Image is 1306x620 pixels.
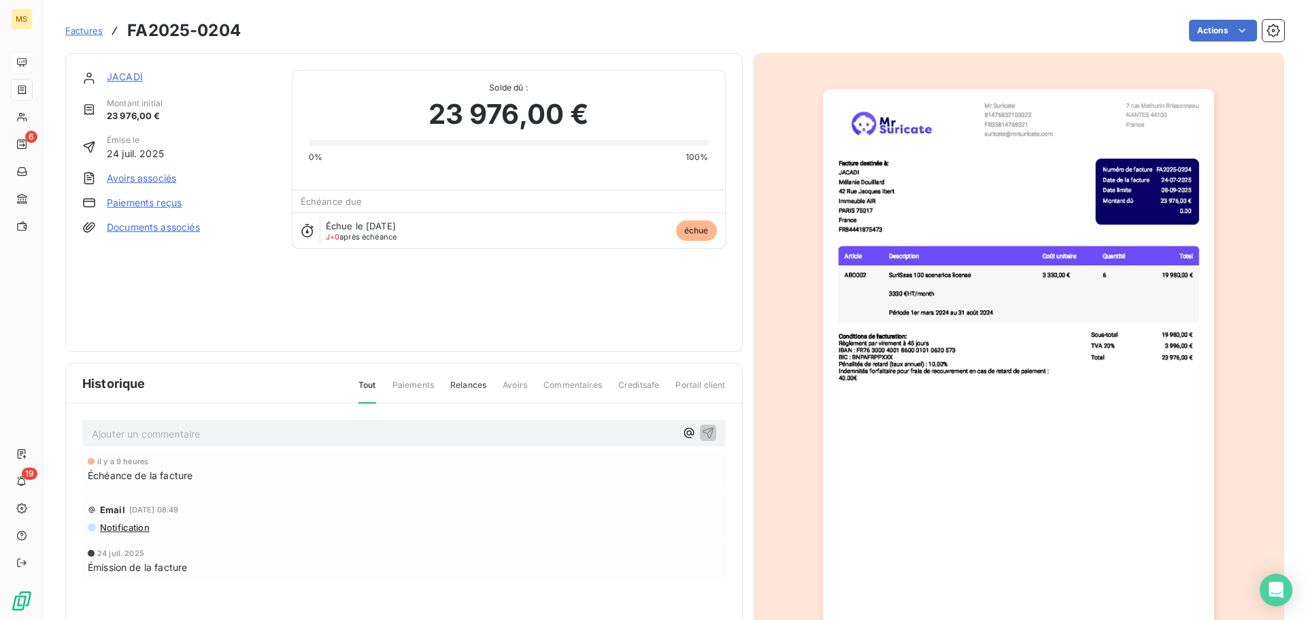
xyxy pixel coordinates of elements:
[107,134,164,146] span: Émise le
[1189,20,1257,42] button: Actions
[309,151,322,163] span: 0%
[326,233,397,241] span: après échéance
[107,110,163,123] span: 23 976,00 €
[309,82,709,94] span: Solde dû :
[65,24,103,37] a: Factures
[107,97,163,110] span: Montant initial
[107,196,182,210] a: Paiements reçus
[326,232,339,242] span: J+0
[100,504,125,515] span: Email
[88,560,187,574] span: Émission de la facture
[127,18,241,43] h3: FA2025-0204
[97,549,144,557] span: 24 juil. 2025
[97,457,148,466] span: il y a 9 heures
[675,379,725,402] span: Portail client
[686,151,709,163] span: 100%
[11,8,33,30] div: MS
[25,131,37,143] span: 6
[107,146,164,161] span: 24 juil. 2025
[88,468,192,483] span: Échéance de la facture
[22,468,37,480] span: 19
[676,221,717,241] span: échue
[503,379,527,402] span: Avoirs
[358,379,376,404] span: Tout
[11,590,33,612] img: Logo LeanPay
[450,379,486,402] span: Relances
[107,172,176,185] a: Avoirs associés
[107,71,143,82] a: JACADI
[392,379,434,402] span: Paiements
[129,506,179,514] span: [DATE] 08:49
[301,196,363,207] span: Échéance due
[99,522,150,533] span: Notification
[429,94,589,135] span: 23 976,00 €
[107,221,200,234] a: Documents associés
[543,379,602,402] span: Commentaires
[618,379,660,402] span: Creditsafe
[82,374,146,393] span: Historique
[1260,574,1292,606] div: Open Intercom Messenger
[65,25,103,36] span: Factures
[326,221,396,231] span: Échue le [DATE]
